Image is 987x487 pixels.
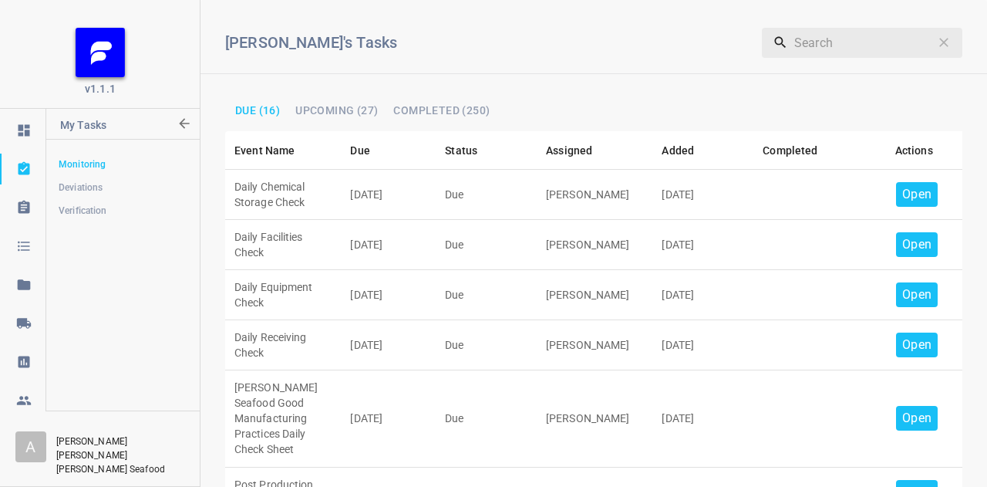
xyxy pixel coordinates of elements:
div: Due [350,141,369,160]
p: Open [902,286,931,304]
td: [DATE] [341,320,436,370]
p: Open [902,185,931,204]
button: Open [896,182,938,207]
p: Open [902,409,931,428]
div: Added [662,141,694,160]
td: [DATE] [652,220,753,270]
span: Due (16) [235,105,280,116]
img: FB_Logo_Reversed_RGB_Icon.895fbf61.png [76,28,125,77]
td: [DATE] [652,370,753,467]
td: Daily Facilities Check [225,220,341,270]
button: Open [896,232,938,257]
span: Added [662,141,714,160]
td: [DATE] [341,370,436,467]
div: Assigned [546,141,592,160]
button: Due (16) [229,100,286,120]
span: Event Name [234,141,315,160]
td: [DATE] [652,320,753,370]
td: Due [436,270,537,320]
td: [DATE] [341,220,436,270]
td: [PERSON_NAME] [537,370,652,467]
td: [DATE] [341,270,436,320]
span: v1.1.1 [85,81,116,96]
td: [PERSON_NAME] Seafood Good Manufacturing Practices Daily Check Sheet [225,370,341,467]
svg: Search [773,35,788,50]
h6: [PERSON_NAME]'s Tasks [225,30,700,55]
td: [DATE] [652,270,753,320]
div: A [15,431,46,462]
button: Open [896,333,938,357]
td: Due [436,320,537,370]
a: Verification [46,195,199,226]
span: Upcoming (27) [295,105,378,116]
td: [PERSON_NAME] [537,320,652,370]
div: Completed [763,141,817,160]
td: [PERSON_NAME] [537,270,652,320]
td: Daily Chemical Storage Check [225,170,341,220]
span: Completed [763,141,837,160]
td: [PERSON_NAME] [537,170,652,220]
div: Event Name [234,141,295,160]
p: Open [902,336,931,354]
a: Monitoring [46,149,199,180]
td: Due [436,170,537,220]
td: [DATE] [652,170,753,220]
span: Monitoring [59,157,187,172]
button: Upcoming (27) [289,100,384,120]
p: [PERSON_NAME] [PERSON_NAME] [56,435,184,462]
td: Due [436,370,537,467]
a: Deviations [46,172,199,203]
span: Completed (250) [393,105,490,116]
p: [PERSON_NAME] Seafood [56,462,180,476]
td: Due [436,220,537,270]
button: Completed (250) [387,100,496,120]
input: Search [794,27,930,58]
span: Due [350,141,389,160]
span: Verification [59,203,187,218]
span: Deviations [59,180,187,195]
div: Status [445,141,477,160]
p: My Tasks [60,109,175,146]
td: Daily Receiving Check [225,320,341,370]
button: Open [896,282,938,307]
td: Daily Equipment Check [225,270,341,320]
td: [PERSON_NAME] [537,220,652,270]
p: Open [902,235,931,254]
span: Status [445,141,497,160]
span: Assigned [546,141,612,160]
button: Open [896,406,938,431]
td: [DATE] [341,170,436,220]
